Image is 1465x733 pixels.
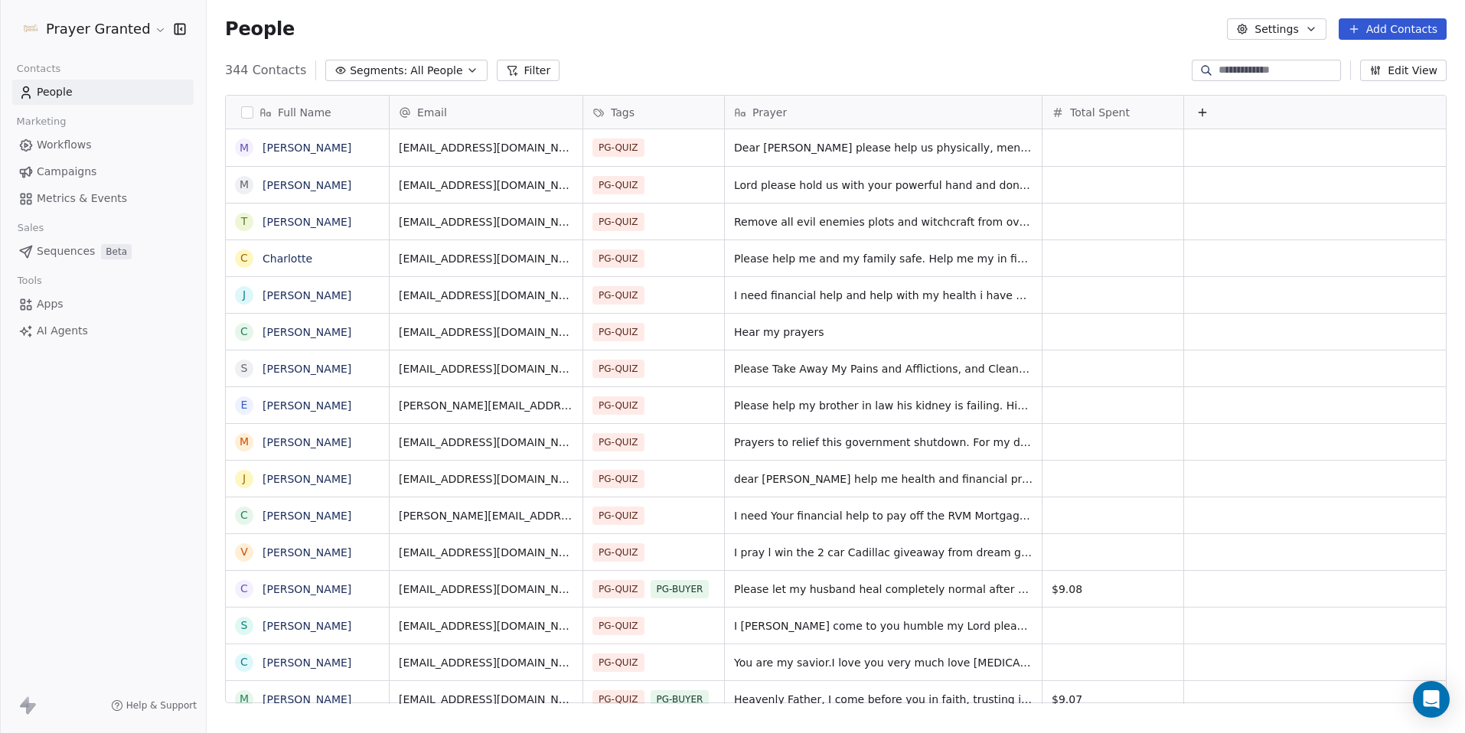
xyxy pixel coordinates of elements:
[399,288,573,303] span: [EMAIL_ADDRESS][DOMAIN_NAME]
[37,243,95,259] span: Sequences
[241,617,248,634] div: S
[734,508,1033,523] span: I need Your financial help to pay off the RVM Mortgage. Thank You my God. Protect my children and...
[111,699,197,712] a: Help & Support
[241,397,248,413] div: E
[592,543,644,562] span: PG-QUIZ
[278,105,331,120] span: Full Name
[243,287,246,303] div: J
[1052,582,1174,597] span: $9.08
[240,250,248,266] div: C
[12,239,194,264] a: SequencesBeta
[592,396,644,415] span: PG-QUIZ
[734,471,1033,487] span: dear [PERSON_NAME] help me health and financial problems and to serve you rest of my life [MEDICA...
[399,582,573,597] span: [EMAIL_ADDRESS][DOMAIN_NAME]
[350,63,407,79] span: Segments:
[734,361,1033,376] span: Please Take Away My Pains and Afflictions, and Cleanse Me Of all evil thoughts,,dreams, memories,...
[497,60,560,81] button: Filter
[21,20,40,38] img: FB-Logo.png
[734,398,1033,413] span: Please help my brother in law his kidney is failing. His family needs him please help him!!
[11,217,51,239] span: Sales
[399,618,573,634] span: [EMAIL_ADDRESS][DOMAIN_NAME]
[225,61,306,80] span: 344 Contacts
[734,655,1033,670] span: You are my savior.I love you very much love [MEDICAL_DATA]
[263,142,351,154] a: [PERSON_NAME]
[399,178,573,193] span: [EMAIL_ADDRESS][DOMAIN_NAME]
[399,251,573,266] span: [EMAIL_ADDRESS][DOMAIN_NAME]
[399,545,573,560] span: [EMAIL_ADDRESS][DOMAIN_NAME]
[1042,96,1183,129] div: Total Spent
[592,433,644,451] span: PG-QUIZ
[263,583,351,595] a: [PERSON_NAME]
[734,618,1033,634] span: I [PERSON_NAME] come to you humble my Lord please protect me and my family and my friend [PERSON_...
[226,96,389,129] div: Full Name
[734,324,1033,340] span: Hear my prayers
[1339,18,1447,40] button: Add Contacts
[592,360,644,378] span: PG-QUIZ
[399,435,573,450] span: [EMAIL_ADDRESS][DOMAIN_NAME]
[399,692,573,707] span: [EMAIL_ADDRESS][DOMAIN_NAME]
[1360,60,1447,81] button: Edit View
[1052,692,1174,707] span: $9.07
[240,140,249,156] div: M
[37,191,127,207] span: Metrics & Events
[399,508,573,523] span: [PERSON_NAME][EMAIL_ADDRESS][DOMAIN_NAME]
[241,360,248,376] div: S
[734,251,1033,266] span: Please help me and my family safe. Help me my in financial problems and physical health.
[263,289,351,301] a: [PERSON_NAME]
[263,693,351,705] a: [PERSON_NAME]
[263,510,351,522] a: [PERSON_NAME]
[592,138,644,157] span: PG-QUIZ
[1227,18,1326,40] button: Settings
[592,286,644,305] span: PG-QUIZ
[1070,105,1130,120] span: Total Spent
[46,19,151,39] span: Prayer Granted
[37,137,92,153] span: Workflows
[583,96,724,129] div: Tags
[399,214,573,230] span: [EMAIL_ADDRESS][DOMAIN_NAME]
[399,398,573,413] span: [PERSON_NAME][EMAIL_ADDRESS][PERSON_NAME][DOMAIN_NAME]
[12,292,194,317] a: Apps
[226,129,390,704] div: grid
[240,544,248,560] div: V
[12,186,194,211] a: Metrics & Events
[240,434,249,450] div: M
[37,84,73,100] span: People
[725,96,1042,129] div: Prayer
[240,581,248,597] div: C
[1413,681,1450,718] div: Open Intercom Messenger
[734,435,1033,450] span: Prayers to relief this government shutdown. For my daughter that she might loose her eye sight. 🙏🏼
[263,546,351,559] a: [PERSON_NAME]
[592,690,644,709] span: PG-QUIZ
[241,213,248,230] div: T
[263,473,351,485] a: [PERSON_NAME]
[263,179,351,191] a: [PERSON_NAME]
[243,471,246,487] div: J
[263,620,351,632] a: [PERSON_NAME]
[240,324,248,340] div: C
[734,178,1033,193] span: Lord please hold us with your powerful hand and don’t let us go We need you please help us
[592,653,644,672] span: PG-QUIZ
[399,361,573,376] span: [EMAIL_ADDRESS][DOMAIN_NAME]
[263,399,351,412] a: [PERSON_NAME]
[592,617,644,635] span: PG-QUIZ
[18,16,163,42] button: Prayer Granted
[240,691,249,707] div: M
[734,140,1033,155] span: Dear [PERSON_NAME] please help us physically, mentally ,spiritually. And financially.
[390,96,582,129] div: Email
[10,110,73,133] span: Marketing
[651,580,710,598] span: PG-BUYER
[734,692,1033,707] span: Heavenly Father, I come before you in faith, trusting in your power to heal and restore. I ask fo...
[12,132,194,158] a: Workflows
[101,244,132,259] span: Beta
[399,324,573,340] span: [EMAIL_ADDRESS][DOMAIN_NAME]
[734,545,1033,560] span: I pray l win the 2 car Cadillac giveaway from dream giveaway. My mother is in need of a vehicle, ...
[263,363,351,375] a: [PERSON_NAME]
[592,249,644,268] span: PG-QUIZ
[263,326,351,338] a: [PERSON_NAME]
[592,580,644,598] span: PG-QUIZ
[390,129,1447,704] div: grid
[611,105,635,120] span: Tags
[399,140,573,155] span: [EMAIL_ADDRESS][DOMAIN_NAME]
[592,323,644,341] span: PG-QUIZ
[37,296,64,312] span: Apps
